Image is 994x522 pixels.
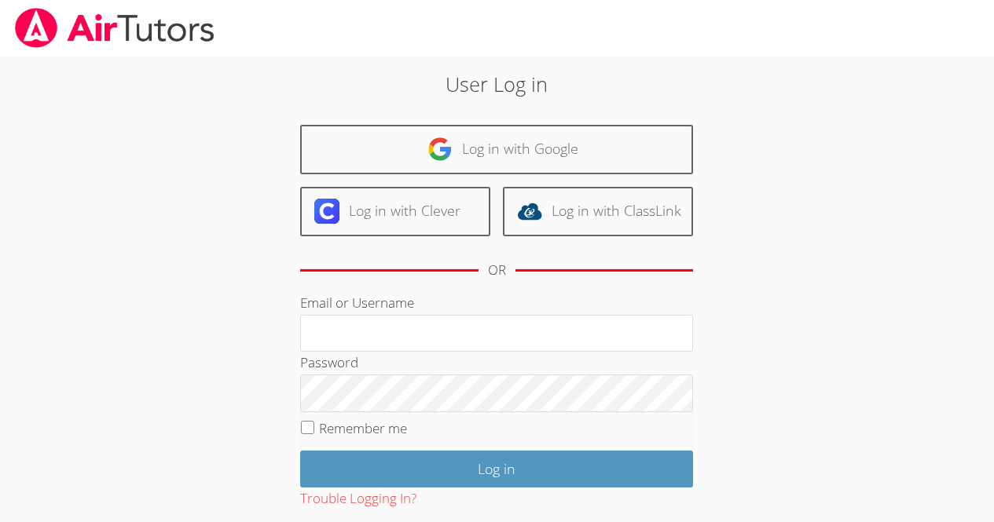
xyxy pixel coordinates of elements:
button: Trouble Logging In? [300,487,416,510]
img: airtutors_banner-c4298cdbf04f3fff15de1276eac7730deb9818008684d7c2e4769d2f7ddbe033.png [13,8,216,48]
div: OR [488,259,506,282]
a: Log in with Google [300,125,693,174]
input: Log in [300,451,693,487]
img: google-logo-50288ca7cdecda66e5e0955fdab243c47b7ad437acaf1139b6f446037453330a.svg [427,137,453,162]
a: Log in with ClassLink [503,187,693,236]
img: clever-logo-6eab21bc6e7a338710f1a6ff85c0baf02591cd810cc4098c63d3a4b26e2feb20.svg [314,199,339,224]
h2: User Log in [229,69,765,99]
a: Log in with Clever [300,187,490,236]
label: Password [300,353,358,371]
label: Remember me [319,419,407,437]
img: classlink-logo-d6bb404cc1216ec64c9a2012d9dc4662098be43eaf13dc465df04b49fa7ab582.svg [517,199,542,224]
label: Email or Username [300,294,414,312]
